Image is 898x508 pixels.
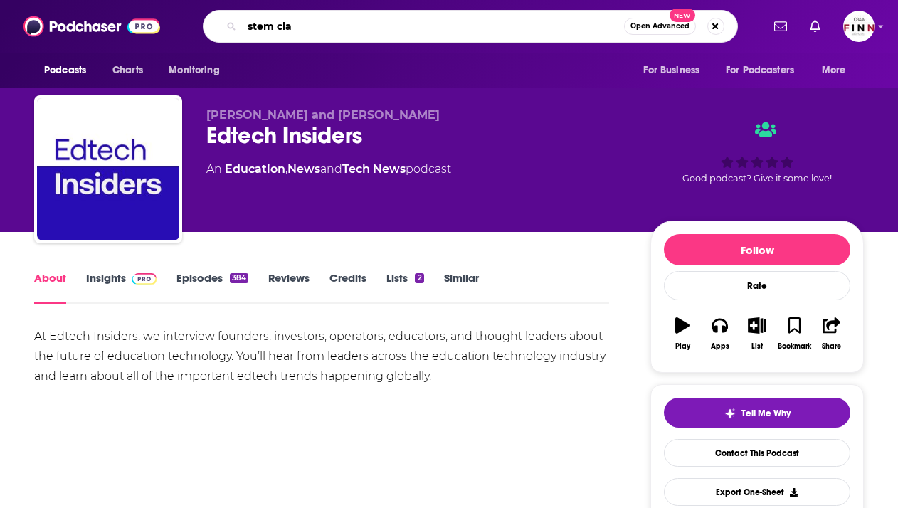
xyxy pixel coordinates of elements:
[285,162,287,176] span: ,
[650,108,864,196] div: Good podcast? Give it some love!
[342,162,406,176] a: Tech News
[444,271,479,304] a: Similar
[701,308,738,359] button: Apps
[822,342,841,351] div: Share
[103,57,152,84] a: Charts
[415,273,423,283] div: 2
[225,162,285,176] a: Education
[329,271,366,304] a: Credits
[664,271,850,300] div: Rate
[242,15,624,38] input: Search podcasts, credits, & more...
[664,478,850,506] button: Export One-Sheet
[813,308,850,359] button: Share
[776,308,813,359] button: Bookmark
[44,60,86,80] span: Podcasts
[643,60,699,80] span: For Business
[664,439,850,467] a: Contact This Podcast
[386,271,423,304] a: Lists2
[320,162,342,176] span: and
[159,57,238,84] button: open menu
[206,161,451,178] div: An podcast
[268,271,310,304] a: Reviews
[287,162,320,176] a: News
[804,14,826,38] a: Show notifications dropdown
[23,13,160,40] img: Podchaser - Follow, Share and Rate Podcasts
[843,11,875,42] button: Show profile menu
[633,57,717,84] button: open menu
[34,57,105,84] button: open menu
[132,273,157,285] img: Podchaser Pro
[682,173,832,184] span: Good podcast? Give it some love!
[812,57,864,84] button: open menu
[726,60,794,80] span: For Podcasters
[203,10,738,43] div: Search podcasts, credits, & more...
[843,11,875,42] img: User Profile
[664,234,850,265] button: Follow
[843,11,875,42] span: Logged in as FINNMadison
[176,271,248,304] a: Episodes384
[778,342,811,351] div: Bookmark
[624,18,696,35] button: Open AdvancedNew
[664,398,850,428] button: tell me why sparkleTell Me Why
[670,9,695,22] span: New
[112,60,143,80] span: Charts
[711,342,729,351] div: Apps
[86,271,157,304] a: InsightsPodchaser Pro
[169,60,219,80] span: Monitoring
[34,271,66,304] a: About
[724,408,736,419] img: tell me why sparkle
[675,342,690,351] div: Play
[34,327,609,386] div: At Edtech Insiders, we interview founders, investors, operators, educators, and thought leaders a...
[664,308,701,359] button: Play
[717,57,815,84] button: open menu
[751,342,763,351] div: List
[230,273,248,283] div: 384
[822,60,846,80] span: More
[741,408,791,419] span: Tell Me Why
[739,308,776,359] button: List
[206,108,440,122] span: [PERSON_NAME] and [PERSON_NAME]
[37,98,179,240] img: Edtech Insiders
[630,23,690,30] span: Open Advanced
[768,14,793,38] a: Show notifications dropdown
